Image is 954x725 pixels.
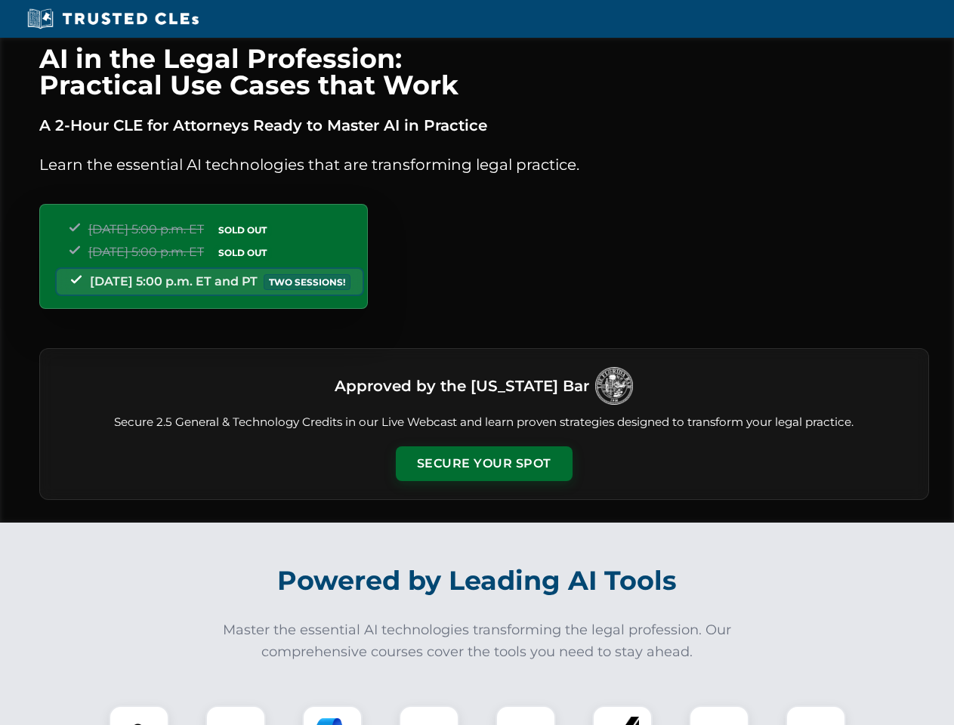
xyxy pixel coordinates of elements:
img: Trusted CLEs [23,8,203,30]
h3: Approved by the [US_STATE] Bar [335,372,589,400]
p: Master the essential AI technologies transforming the legal profession. Our comprehensive courses... [213,619,742,663]
p: A 2-Hour CLE for Attorneys Ready to Master AI in Practice [39,113,929,137]
h2: Powered by Leading AI Tools [59,554,896,607]
p: Secure 2.5 General & Technology Credits in our Live Webcast and learn proven strategies designed ... [58,414,910,431]
h1: AI in the Legal Profession: Practical Use Cases that Work [39,45,929,98]
span: [DATE] 5:00 p.m. ET [88,245,204,259]
button: Secure Your Spot [396,446,573,481]
span: SOLD OUT [213,245,272,261]
span: [DATE] 5:00 p.m. ET [88,222,204,236]
span: SOLD OUT [213,222,272,238]
p: Learn the essential AI technologies that are transforming legal practice. [39,153,929,177]
img: Logo [595,367,633,405]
